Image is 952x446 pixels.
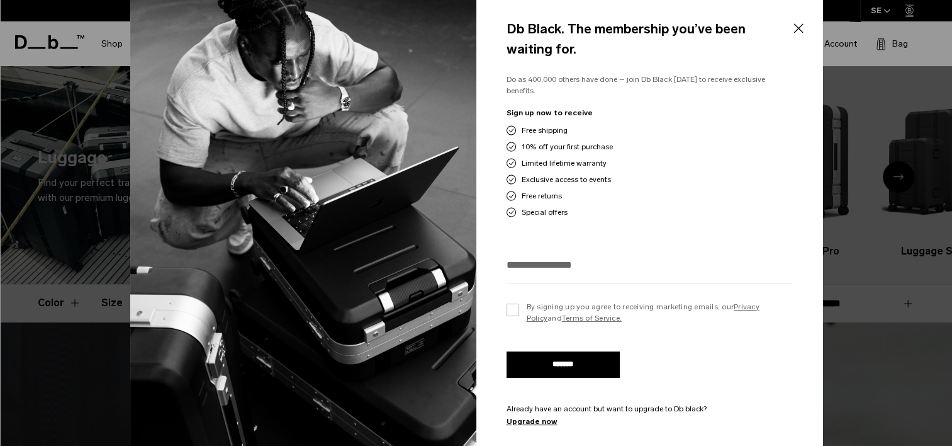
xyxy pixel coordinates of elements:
h4: Db Black. The membership you’ve been waiting for. [507,19,792,59]
span: Exclusive access to events [522,174,611,185]
p: Already have an account but want to upgrade to Db black? [507,403,792,415]
a: Upgrade now [507,416,792,427]
a: Terms of Service. [562,314,622,323]
span: 10% off your first purchase [522,141,613,152]
p: Do as 400,000 others have done – join Db Black [DATE] to receive exclusive benefits. [507,74,792,97]
span: Free shipping [522,125,568,136]
span: Free returns [522,190,562,202]
label: By signing up you agree to receiving marketing emails, our and [507,301,792,324]
span: Limited lifetime warranty [522,157,607,169]
span: Special offers [522,207,568,218]
a: Privacy Policy [527,302,759,323]
p: Sign up now to receive [507,107,792,118]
